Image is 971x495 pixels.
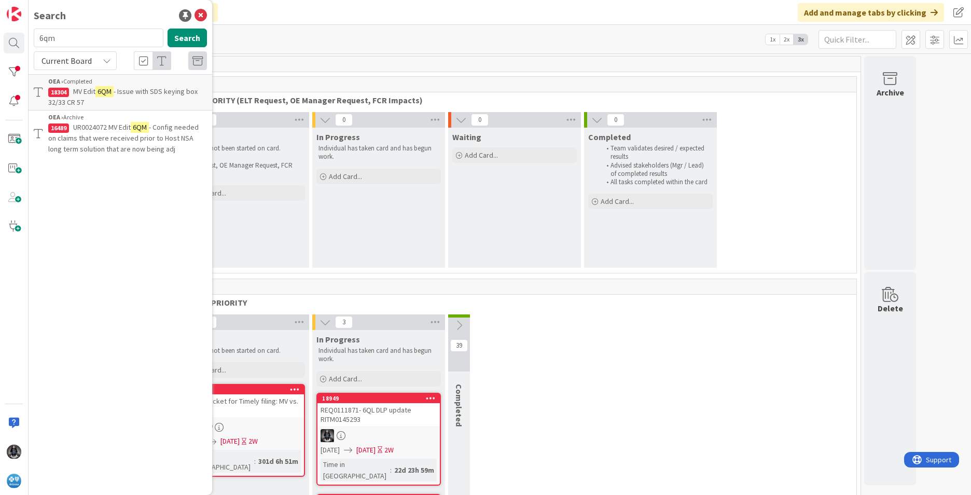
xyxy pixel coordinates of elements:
[607,114,625,126] span: 0
[29,111,212,157] a: OEA ›Archive16489UR0024072 MV Edit6QM- Config needed on claims that were received prior to Host N...
[178,297,843,308] span: NORMAL PRIORITY
[220,436,240,447] span: [DATE]
[183,144,303,153] p: Work has not been started on card.
[384,445,394,456] div: 2W
[182,420,304,434] div: KG
[454,384,464,427] span: Completed
[73,87,95,96] span: MV Edit
[48,123,69,133] div: 16489
[794,34,808,45] span: 3x
[7,7,21,21] img: Visit kanbanzone.com
[182,394,304,417] div: Create Ticket for Timely filing: MV vs. HRP
[48,113,63,121] b: OEA ›
[601,161,711,178] li: Advised stakeholders (Mgr / Lead) of completed results
[392,464,437,476] div: 22d 23h 59m
[48,122,199,154] span: - Config needed on claims that were received prior to Host NSA long term solution that are now be...
[329,374,362,383] span: Add Card...
[335,114,353,126] span: 0
[7,445,21,459] img: KG
[178,95,843,105] span: HIGH PRIORITY (ELT Request, OE Manager Request, FCR Impacts)
[317,394,440,426] div: 18949REQ0111871- 6QL DLP update RITM0145293
[131,122,149,133] mark: 6QM
[321,445,340,456] span: [DATE]
[34,29,163,47] input: Search for title...
[41,56,92,66] span: Current Board
[601,178,711,186] li: All tasks completed within the card
[182,385,304,417] div: 17821Create Ticket for Timely filing: MV vs. HRP
[356,445,376,456] span: [DATE]
[34,8,66,23] div: Search
[95,86,114,97] mark: 6QM
[185,450,254,473] div: Time in [GEOGRAPHIC_DATA]
[450,339,468,352] span: 39
[168,29,207,47] button: Search
[329,172,362,181] span: Add Card...
[317,394,440,403] div: 18949
[335,316,353,328] span: 3
[321,459,390,482] div: Time in [GEOGRAPHIC_DATA]
[318,144,439,161] p: Individual has taken card and has begun work.
[601,144,711,161] li: Team validates desired / expected results
[248,436,258,447] div: 2W
[316,132,360,142] span: In Progress
[465,150,498,160] span: Add Card...
[7,474,21,488] img: avatar
[878,302,903,314] div: Delete
[48,113,207,122] div: Archive
[321,429,334,443] img: KG
[452,132,481,142] span: Waiting
[780,34,794,45] span: 2x
[73,122,131,132] span: UR0024072 MV Edit
[798,3,944,22] div: Add and manage tabs by clicking
[48,77,63,85] b: OEA ›
[183,161,303,178] p: ELT Request, OE Manager Request, FCR Impacts
[317,403,440,426] div: REQ0111871- 6QL DLP update RITM0145293
[318,347,439,364] p: Individual has taken card and has begun work.
[322,395,440,402] div: 18949
[256,456,301,467] div: 301d 6h 51m
[186,386,304,393] div: 17821
[48,87,198,107] span: - Issue with SDS keying box 32/33 CR 57
[390,464,392,476] span: :
[22,2,47,14] span: Support
[182,385,304,394] div: 17821
[317,429,440,443] div: KG
[819,30,896,49] input: Quick Filter...
[471,114,489,126] span: 0
[183,347,303,355] p: Work has not been started on card.
[766,34,780,45] span: 1x
[601,197,634,206] span: Add Card...
[48,77,207,86] div: Completed
[588,132,631,142] span: Completed
[254,456,256,467] span: :
[316,334,360,345] span: In Progress
[48,88,69,97] div: 18304
[877,86,904,99] div: Archive
[29,74,212,111] a: OEA ›Completed18304MV Edit6QM- Issue with SDS keying box 32/33 CR 57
